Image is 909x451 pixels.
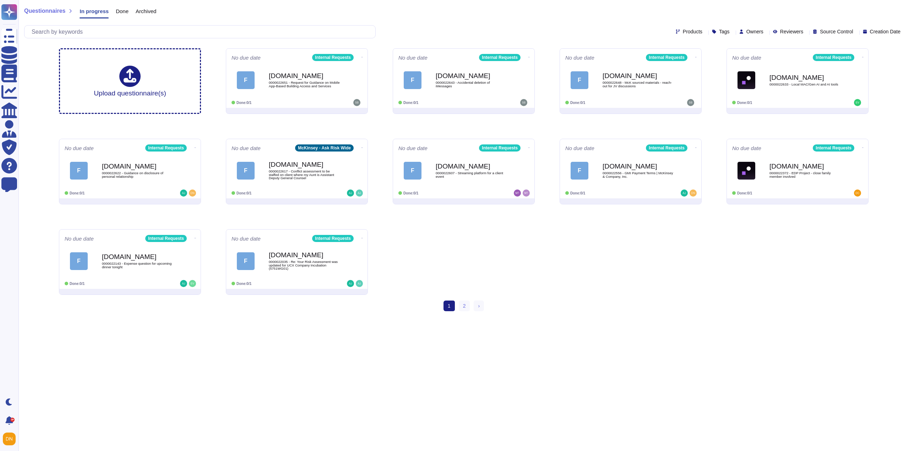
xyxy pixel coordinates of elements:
[436,171,507,178] span: 0000022607 - Streaming platform for a client event
[737,191,752,195] span: Done: 0/1
[189,280,196,287] img: user
[94,66,166,97] div: Upload questionnaire(s)
[523,189,530,197] img: user
[145,144,187,152] div: Internal Requests
[232,236,261,241] span: No due date
[269,72,340,79] b: [DOMAIN_NAME]
[737,71,755,89] img: Logo
[312,54,354,61] div: Internal Requests
[180,189,187,197] img: user
[683,29,702,34] span: Products
[603,81,674,88] span: 0000022648 - McK sourced materials - reach-out for JV discussions
[236,191,251,195] span: Done: 0/1
[571,162,588,180] div: F
[353,99,360,106] img: user
[404,71,421,89] div: F
[237,162,255,180] div: F
[646,54,687,61] div: Internal Requests
[269,252,340,258] b: [DOMAIN_NAME]
[514,189,521,197] img: user
[269,161,340,168] b: [DOMAIN_NAME]
[520,99,527,106] img: user
[269,81,340,88] span: 0000022651 - Request for Guidance on Mobile App-Based Building Access and Services
[180,280,187,287] img: user
[232,55,261,60] span: No due date
[24,8,65,14] span: Questionnaires
[459,301,470,311] a: 2
[436,81,507,88] span: 0000022643 - Accidental deletion of iMessages
[719,29,730,34] span: Tags
[571,71,588,89] div: F
[65,145,94,151] span: No due date
[28,26,375,38] input: Search by keywords
[681,189,688,197] img: user
[570,101,585,105] span: Done: 0/1
[780,29,803,34] span: Reviewers
[690,189,697,197] img: user
[603,171,674,178] span: 0000022556 - GMI Payment Terms | McKinsey & Company, Inc.
[136,9,156,14] span: Archived
[237,252,255,270] div: F
[404,162,421,180] div: F
[813,144,854,152] div: Internal Requests
[102,262,173,269] span: 0000022143 - Expense question for upcoming dinner tonight
[478,303,480,309] span: ›
[102,171,173,178] span: 0000022622 - Guidance on disclosure of personal relationship
[403,101,418,105] span: Done: 0/1
[769,163,840,170] b: [DOMAIN_NAME]
[854,99,861,106] img: user
[737,162,755,180] img: Logo
[565,145,594,151] span: No due date
[403,191,418,195] span: Done: 0/1
[347,189,354,197] img: user
[813,54,854,61] div: Internal Requests
[102,253,173,260] b: [DOMAIN_NAME]
[565,55,594,60] span: No due date
[356,189,363,197] img: user
[479,144,521,152] div: Internal Requests
[70,162,88,180] div: F
[70,252,88,270] div: F
[737,101,752,105] span: Done: 0/1
[646,144,687,152] div: Internal Requests
[70,282,85,286] span: Done: 0/1
[65,236,94,241] span: No due date
[236,101,251,105] span: Done: 0/1
[269,170,340,180] span: 0000022617 - Conflict assessment to be staffed on client where my Aunt is Assistant Deputy Genera...
[295,144,354,152] div: McKinsey - Ask Risk Wide
[687,99,694,106] img: user
[347,280,354,287] img: user
[746,29,763,34] span: Owners
[102,163,173,170] b: [DOMAIN_NAME]
[145,235,187,242] div: Internal Requests
[870,29,900,34] span: Creation Date
[116,9,129,14] span: Done
[603,72,674,79] b: [DOMAIN_NAME]
[443,301,455,311] span: 1
[732,145,761,151] span: No due date
[769,83,840,86] span: 0000022633 - Local MAC/Gen AI and AI tools
[820,29,853,34] span: Source Control
[732,55,761,60] span: No due date
[232,145,261,151] span: No due date
[854,189,861,197] img: user
[436,163,507,170] b: [DOMAIN_NAME]
[479,54,521,61] div: Internal Requests
[1,431,21,447] button: user
[570,191,585,195] span: Done: 0/1
[269,260,340,270] span: 0000022035 - Re: Your Risk Assessment was updated for UCX Company Incubation (5751WG01)
[10,418,15,422] div: 9+
[236,282,251,286] span: Done: 0/1
[312,235,354,242] div: Internal Requests
[356,280,363,287] img: user
[189,189,196,197] img: user
[398,55,428,60] span: No due date
[769,74,840,81] b: [DOMAIN_NAME]
[398,145,428,151] span: No due date
[436,72,507,79] b: [DOMAIN_NAME]
[237,71,255,89] div: F
[603,163,674,170] b: [DOMAIN_NAME]
[80,9,109,14] span: In progress
[769,171,840,178] span: 0000022372 - EDP Project - close family member involved
[70,191,85,195] span: Done: 0/1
